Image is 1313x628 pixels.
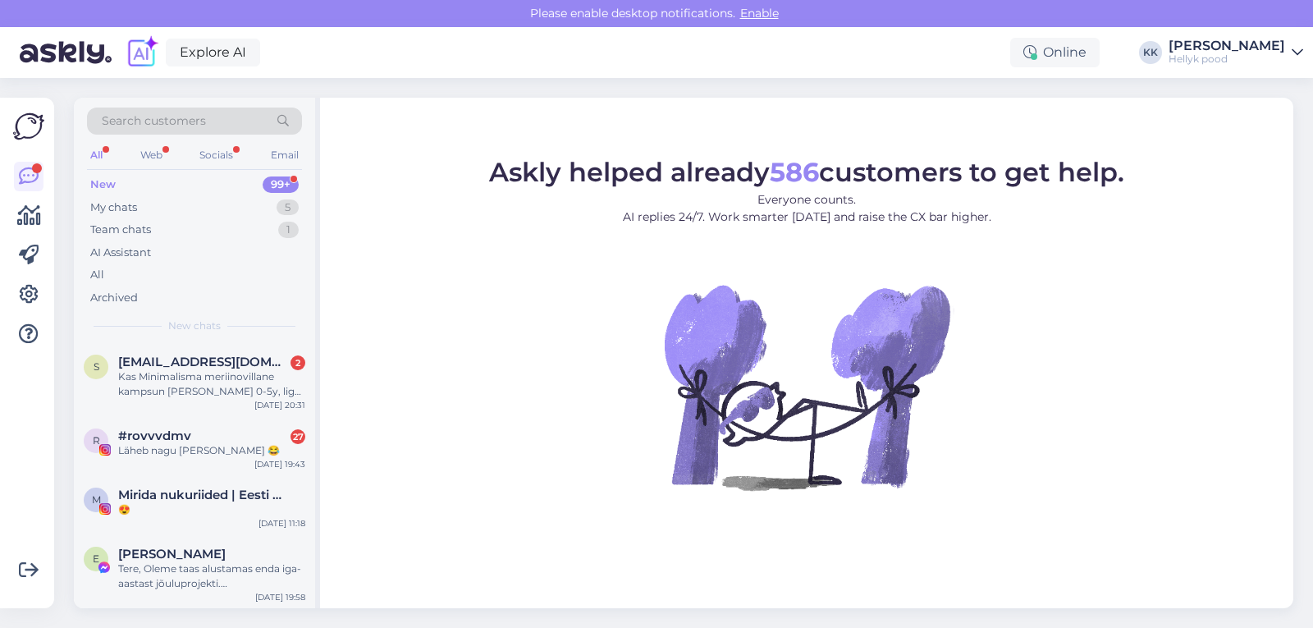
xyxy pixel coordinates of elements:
[278,222,299,238] div: 1
[90,222,151,238] div: Team chats
[92,493,101,506] span: M
[735,6,784,21] span: Enable
[277,199,299,216] div: 5
[93,434,100,447] span: r
[90,176,116,193] div: New
[118,488,289,502] span: Mirida nukuriided | Eesti käsitöö 🇪🇪
[118,369,305,399] div: Kas Minimalisma meriinovillane kampsun [PERSON_NAME] 0-5y, light grey on sama paks kui Konges Slø...
[196,144,236,166] div: Socials
[13,111,44,142] img: Askly Logo
[1169,39,1303,66] a: [PERSON_NAME]Hellyk pood
[90,199,137,216] div: My chats
[489,191,1124,226] p: Everyone counts. AI replies 24/7. Work smarter [DATE] and raise the CX bar higher.
[263,176,299,193] div: 99+
[166,39,260,66] a: Explore AI
[87,144,106,166] div: All
[118,355,289,369] span: Siretsilm@gmail.com
[90,290,138,306] div: Archived
[255,591,305,603] div: [DATE] 19:58
[254,458,305,470] div: [DATE] 19:43
[659,239,954,534] img: No Chat active
[90,245,151,261] div: AI Assistant
[489,156,1124,188] span: Askly helped already customers to get help.
[118,443,305,458] div: Läheb nagu [PERSON_NAME] 😂
[93,552,99,565] span: E
[94,360,99,373] span: S
[770,156,819,188] b: 586
[90,267,104,283] div: All
[118,429,191,443] span: #rovvvdmv
[1169,53,1285,66] div: Hellyk pood
[268,144,302,166] div: Email
[254,399,305,411] div: [DATE] 20:31
[125,35,159,70] img: explore-ai
[168,319,221,333] span: New chats
[118,502,305,517] div: 😍
[118,547,226,562] span: Emili Jürgen
[1139,41,1162,64] div: KK
[1169,39,1285,53] div: [PERSON_NAME]
[1010,38,1100,67] div: Online
[291,429,305,444] div: 27
[118,562,305,591] div: Tere, Oleme taas alustamas enda iga-aastast jõuluprojekti. [PERSON_NAME] saime kontaktid Tartu la...
[102,112,206,130] span: Search customers
[137,144,166,166] div: Web
[291,355,305,370] div: 2
[258,517,305,529] div: [DATE] 11:18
